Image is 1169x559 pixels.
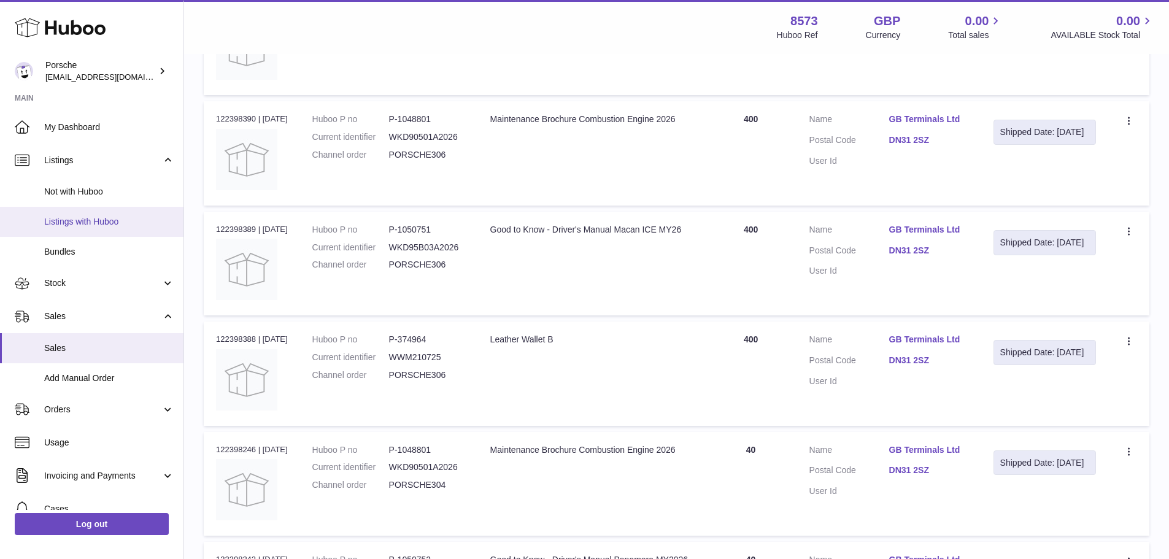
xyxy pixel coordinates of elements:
[1000,126,1090,138] div: Shipped Date: [DATE]
[889,465,969,476] a: DN31 2SZ
[809,465,889,479] dt: Postal Code
[312,352,389,363] dt: Current identifier
[809,485,889,497] dt: User Id
[874,13,900,29] strong: GBP
[389,242,466,253] dd: WKD95B03A2026
[389,224,466,236] dd: P-1050751
[44,503,174,515] span: Cases
[705,322,797,425] td: 400
[44,310,161,322] span: Sales
[809,444,889,459] dt: Name
[389,149,466,161] dd: PORSCHE306
[216,349,277,411] img: no-photo.jpg
[1051,13,1154,41] a: 0.00 AVAILABLE Stock Total
[312,114,389,125] dt: Huboo P no
[44,470,161,482] span: Invoicing and Payments
[889,134,969,146] a: DN31 2SZ
[490,224,693,236] div: Good to Know - Driver's Manual Macan ICE MY26
[809,334,889,349] dt: Name
[490,334,693,345] div: Leather Wallet B
[216,129,277,190] img: no-photo.jpg
[490,114,693,125] div: Maintenance Brochure Combustion Engine 2026
[44,277,161,289] span: Stock
[889,444,969,456] a: GB Terminals Ltd
[15,513,169,535] a: Log out
[44,186,174,198] span: Not with Huboo
[1000,237,1090,249] div: Shipped Date: [DATE]
[809,245,889,260] dt: Postal Code
[44,246,174,258] span: Bundles
[216,459,277,520] img: no-photo.jpg
[1000,347,1090,358] div: Shipped Date: [DATE]
[389,114,466,125] dd: P-1048801
[948,13,1003,41] a: 0.00 Total sales
[312,334,389,345] dt: Huboo P no
[216,239,277,300] img: no-photo.jpg
[44,437,174,449] span: Usage
[889,355,969,366] a: DN31 2SZ
[866,29,901,41] div: Currency
[45,60,156,83] div: Porsche
[216,334,288,345] div: 122398388 | [DATE]
[809,224,889,239] dt: Name
[705,432,797,536] td: 40
[389,444,466,456] dd: P-1048801
[389,131,466,143] dd: WKD90501A2026
[389,369,466,381] dd: PORSCHE306
[889,334,969,345] a: GB Terminals Ltd
[389,479,466,491] dd: PORSCHE304
[312,149,389,161] dt: Channel order
[889,245,969,256] a: DN31 2SZ
[312,259,389,271] dt: Channel order
[44,342,174,354] span: Sales
[312,131,389,143] dt: Current identifier
[216,114,288,125] div: 122398390 | [DATE]
[889,224,969,236] a: GB Terminals Ltd
[44,216,174,228] span: Listings with Huboo
[312,444,389,456] dt: Huboo P no
[889,114,969,125] a: GB Terminals Ltd
[809,155,889,167] dt: User Id
[312,242,389,253] dt: Current identifier
[389,461,466,473] dd: WKD90501A2026
[809,355,889,369] dt: Postal Code
[965,13,989,29] span: 0.00
[809,376,889,387] dt: User Id
[777,29,818,41] div: Huboo Ref
[1051,29,1154,41] span: AVAILABLE Stock Total
[312,224,389,236] dt: Huboo P no
[490,444,693,456] div: Maintenance Brochure Combustion Engine 2026
[44,155,161,166] span: Listings
[790,13,818,29] strong: 8573
[312,479,389,491] dt: Channel order
[15,62,33,80] img: internalAdmin-8573@internal.huboo.com
[705,212,797,315] td: 400
[216,224,288,235] div: 122398389 | [DATE]
[389,334,466,345] dd: P-374964
[389,352,466,363] dd: WWM210725
[809,114,889,128] dt: Name
[809,265,889,277] dt: User Id
[44,404,161,415] span: Orders
[809,134,889,149] dt: Postal Code
[312,369,389,381] dt: Channel order
[389,259,466,271] dd: PORSCHE306
[1000,457,1090,469] div: Shipped Date: [DATE]
[44,121,174,133] span: My Dashboard
[216,444,288,455] div: 122398246 | [DATE]
[948,29,1003,41] span: Total sales
[705,101,797,205] td: 400
[45,72,180,82] span: [EMAIL_ADDRESS][DOMAIN_NAME]
[44,372,174,384] span: Add Manual Order
[312,461,389,473] dt: Current identifier
[1116,13,1140,29] span: 0.00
